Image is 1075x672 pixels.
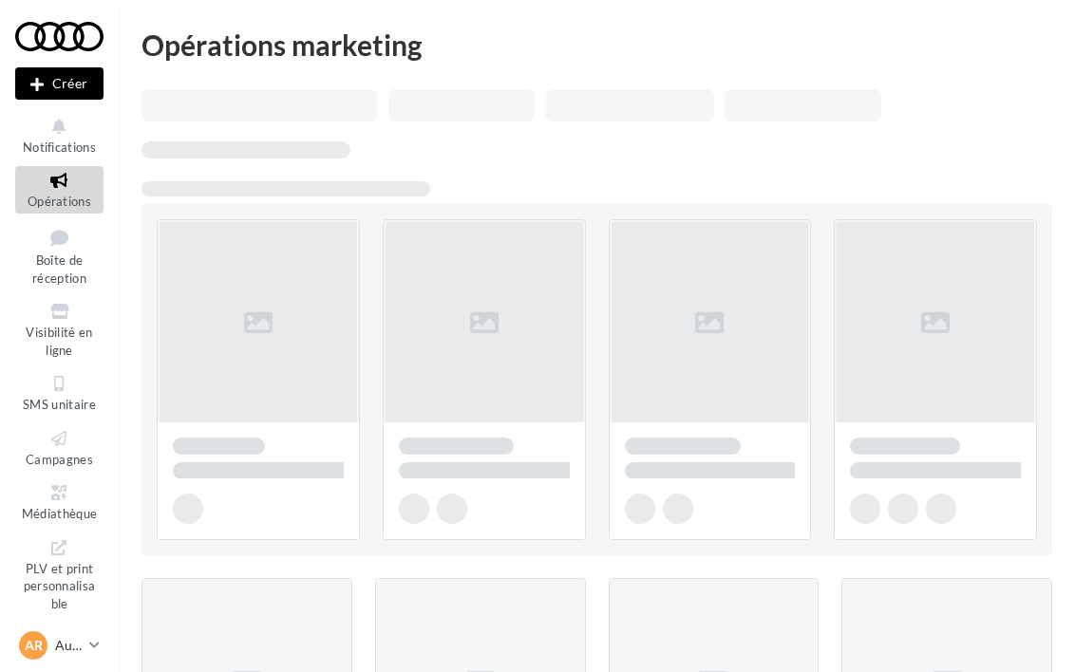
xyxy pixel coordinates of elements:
[15,112,104,159] button: Notifications
[25,636,43,655] span: AR
[23,397,96,412] span: SMS unitaire
[15,424,104,471] a: Campagnes
[32,252,86,286] span: Boîte de réception
[15,478,104,525] a: Médiathèque
[15,67,104,100] button: Créer
[22,506,98,521] span: Médiathèque
[15,221,104,290] a: Boîte de réception
[15,297,104,362] a: Visibilité en ligne
[15,166,104,213] a: Opérations
[15,67,104,100] div: Nouvelle campagne
[28,194,91,209] span: Opérations
[24,557,96,611] span: PLV et print personnalisable
[15,627,104,663] a: AR Audi [GEOGRAPHIC_DATA]
[55,636,82,655] p: Audi [GEOGRAPHIC_DATA]
[15,533,104,616] a: PLV et print personnalisable
[23,140,96,155] span: Notifications
[26,325,92,358] span: Visibilité en ligne
[26,452,93,467] span: Campagnes
[141,30,1052,59] div: Opérations marketing
[15,369,104,416] a: SMS unitaire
